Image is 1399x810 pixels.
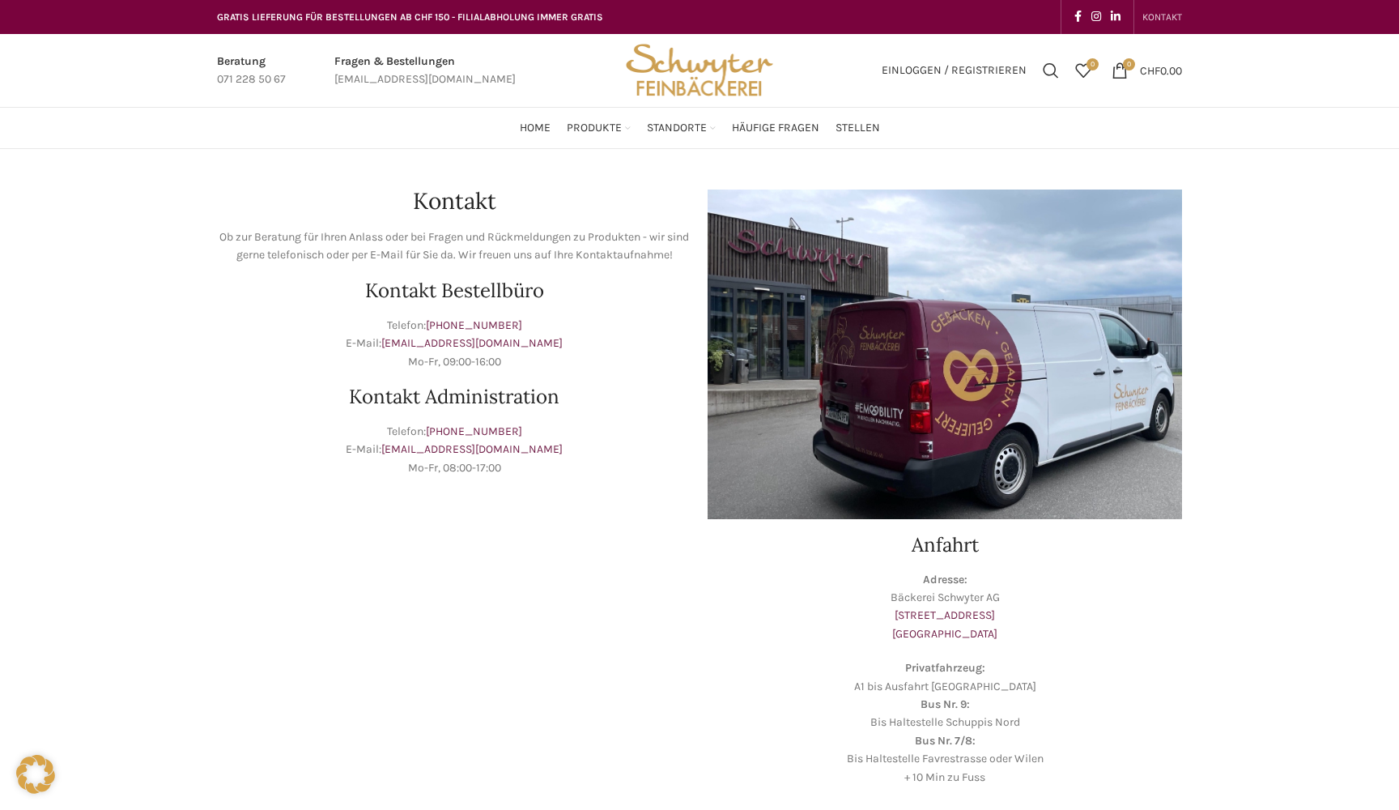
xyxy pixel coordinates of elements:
[217,228,691,265] p: Ob zur Beratung für Ihren Anlass oder bei Fragen und Rückmeldungen zu Produkten - wir sind gerne ...
[647,112,716,144] a: Standorte
[1103,54,1190,87] a: 0 CHF0.00
[217,53,286,89] a: Infobox link
[1067,54,1099,87] div: Meine Wunschliste
[708,659,1182,787] p: A1 bis Ausfahrt [GEOGRAPHIC_DATA] Bis Haltestelle Schuppis Nord Bis Haltestelle Favrestrasse oder...
[426,424,522,438] a: [PHONE_NUMBER]
[381,336,563,350] a: [EMAIL_ADDRESS][DOMAIN_NAME]
[1142,11,1182,23] span: KONTAKT
[708,535,1182,555] h2: Anfahrt
[915,734,976,748] strong: Bus Nr. 7/8:
[520,112,551,144] a: Home
[732,121,819,136] span: Häufige Fragen
[1140,63,1182,77] bdi: 0.00
[217,317,691,371] p: Telefon: E-Mail: Mo-Fr, 09:00-16:00
[905,661,985,675] strong: Privatfahrzeug:
[1134,1,1190,33] div: Secondary navigation
[209,112,1190,144] div: Main navigation
[1067,54,1099,87] a: 0
[217,190,691,212] h1: Kontakt
[1069,6,1086,28] a: Facebook social link
[334,53,516,89] a: Infobox link
[1123,58,1135,70] span: 0
[921,697,970,711] strong: Bus Nr. 9:
[732,112,819,144] a: Häufige Fragen
[1086,6,1106,28] a: Instagram social link
[426,318,522,332] a: [PHONE_NUMBER]
[217,423,691,477] p: Telefon: E-Mail: Mo-Fr, 08:00-17:00
[620,62,779,76] a: Site logo
[217,11,603,23] span: GRATIS LIEFERUNG FÜR BESTELLUNGEN AB CHF 150 - FILIALABHOLUNG IMMER GRATIS
[217,535,691,778] iframe: bäckerei schwyter schuppis
[520,121,551,136] span: Home
[567,112,631,144] a: Produkte
[1106,6,1125,28] a: Linkedin social link
[874,54,1035,87] a: Einloggen / Registrieren
[708,571,1182,644] p: Bäckerei Schwyter AG
[217,281,691,301] h2: Kontakt Bestellbüro
[892,608,997,640] a: [STREET_ADDRESS][GEOGRAPHIC_DATA]
[567,121,622,136] span: Produkte
[381,442,563,456] a: [EMAIL_ADDRESS][DOMAIN_NAME]
[882,65,1027,76] span: Einloggen / Registrieren
[1086,58,1099,70] span: 0
[1140,63,1160,77] span: CHF
[836,121,880,136] span: Stellen
[1142,1,1182,33] a: KONTAKT
[836,112,880,144] a: Stellen
[923,573,967,586] strong: Adresse:
[217,387,691,407] h2: Kontakt Administration
[620,34,779,107] img: Bäckerei Schwyter
[1035,54,1067,87] a: Suchen
[647,121,707,136] span: Standorte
